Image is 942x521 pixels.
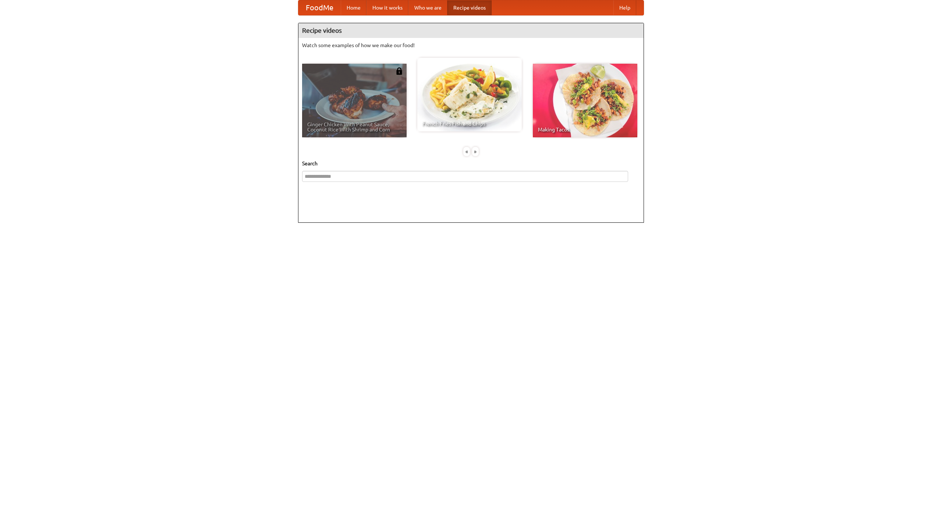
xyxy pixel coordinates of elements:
span: French Fries Fish and Chips [422,121,517,126]
div: « [463,147,470,156]
a: Help [613,0,636,15]
a: Making Tacos [533,64,637,137]
span: Making Tacos [538,127,632,132]
div: » [472,147,479,156]
a: Home [341,0,366,15]
a: How it works [366,0,408,15]
a: Who we are [408,0,447,15]
a: FoodMe [298,0,341,15]
h5: Search [302,160,640,167]
img: 483408.png [396,67,403,75]
p: Watch some examples of how we make our food! [302,42,640,49]
a: Recipe videos [447,0,492,15]
a: French Fries Fish and Chips [417,58,522,131]
h4: Recipe videos [298,23,644,38]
